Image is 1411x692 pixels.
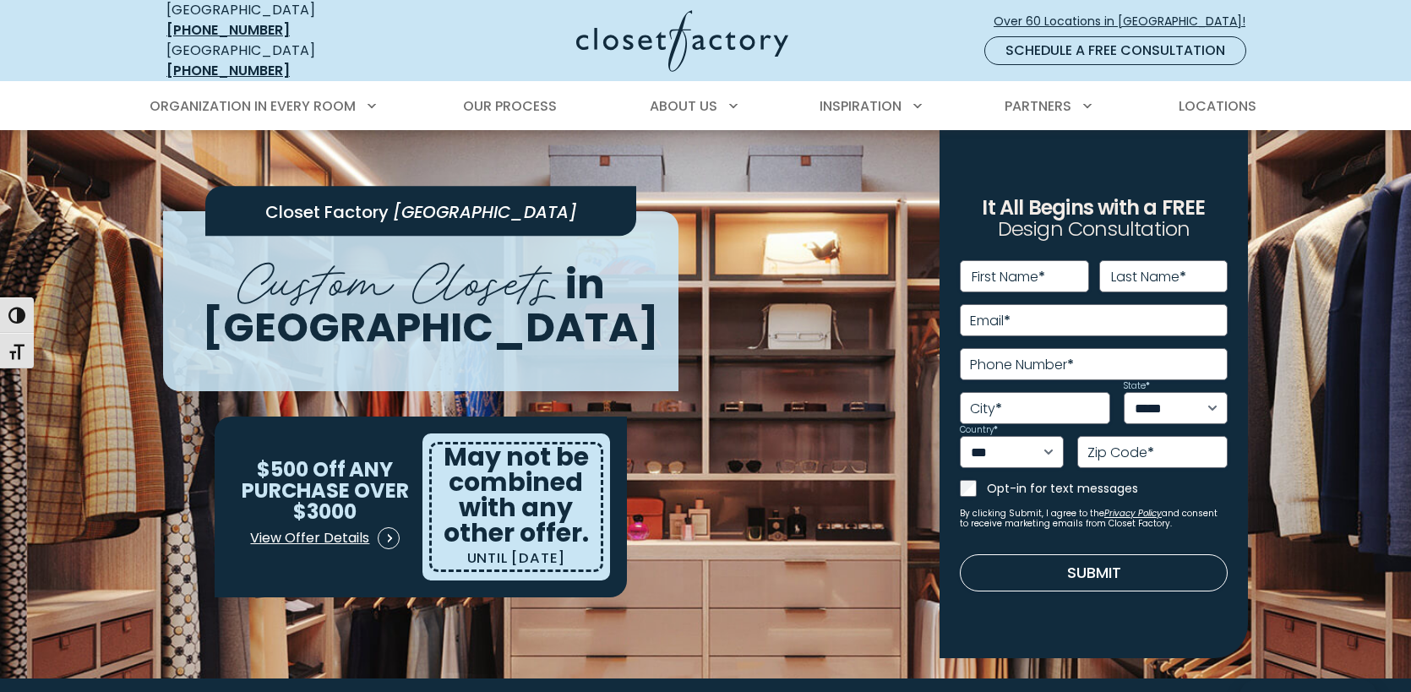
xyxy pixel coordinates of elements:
[998,215,1190,243] span: Design Consultation
[972,270,1045,284] label: First Name
[202,256,659,356] span: in [GEOGRAPHIC_DATA]
[1111,270,1186,284] label: Last Name
[984,36,1246,65] a: Schedule a Free Consultation
[257,455,346,483] span: $500 Off
[166,61,290,80] a: [PHONE_NUMBER]
[994,13,1259,30] span: Over 60 Locations in [GEOGRAPHIC_DATA]!
[576,10,788,72] img: Closet Factory Logo
[970,358,1074,372] label: Phone Number
[1124,382,1150,390] label: State
[1005,96,1071,116] span: Partners
[970,314,1011,328] label: Email
[150,96,356,116] span: Organization in Every Room
[650,96,717,116] span: About Us
[1104,507,1162,520] a: Privacy Policy
[960,554,1228,591] button: Submit
[960,509,1228,529] small: By clicking Submit, I agree to the and consent to receive marketing emails from Closet Factory.
[138,83,1273,130] nav: Primary Menu
[444,439,589,551] span: May not be combined with any other offer.
[982,193,1205,221] span: It All Begins with a FREE
[970,402,1002,416] label: City
[265,200,389,224] span: Closet Factory
[960,426,998,434] label: Country
[1087,446,1154,460] label: Zip Code
[1179,96,1256,116] span: Locations
[987,480,1228,497] label: Opt-in for text messages
[242,455,409,525] span: ANY PURCHASE OVER $3000
[993,7,1260,36] a: Over 60 Locations in [GEOGRAPHIC_DATA]!
[463,96,557,116] span: Our Process
[467,546,566,569] p: UNTIL [DATE]
[249,521,400,555] a: View Offer Details
[250,528,369,548] span: View Offer Details
[820,96,902,116] span: Inspiration
[393,200,577,224] span: [GEOGRAPHIC_DATA]
[166,41,411,81] div: [GEOGRAPHIC_DATA]
[237,238,556,315] span: Custom Closets
[166,20,290,40] a: [PHONE_NUMBER]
